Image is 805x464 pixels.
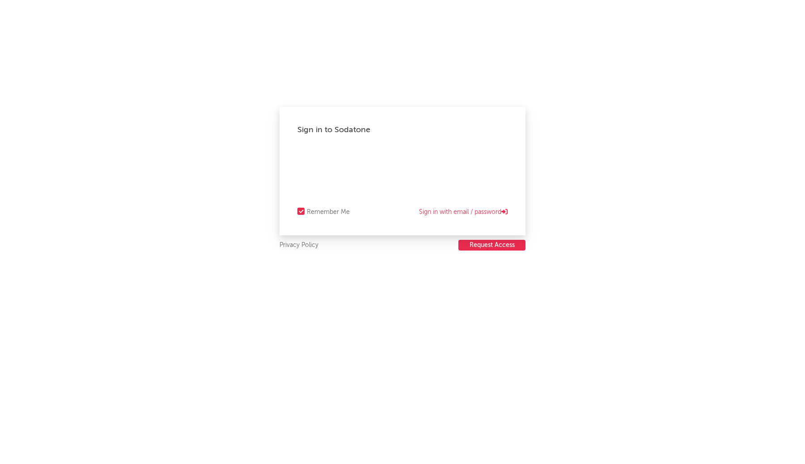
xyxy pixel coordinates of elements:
div: Remember Me [307,207,350,217]
a: Sign in with email / password [419,207,508,217]
a: Privacy Policy [280,240,318,251]
button: Request Access [458,240,525,251]
div: Sign in to Sodatone [297,125,508,135]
